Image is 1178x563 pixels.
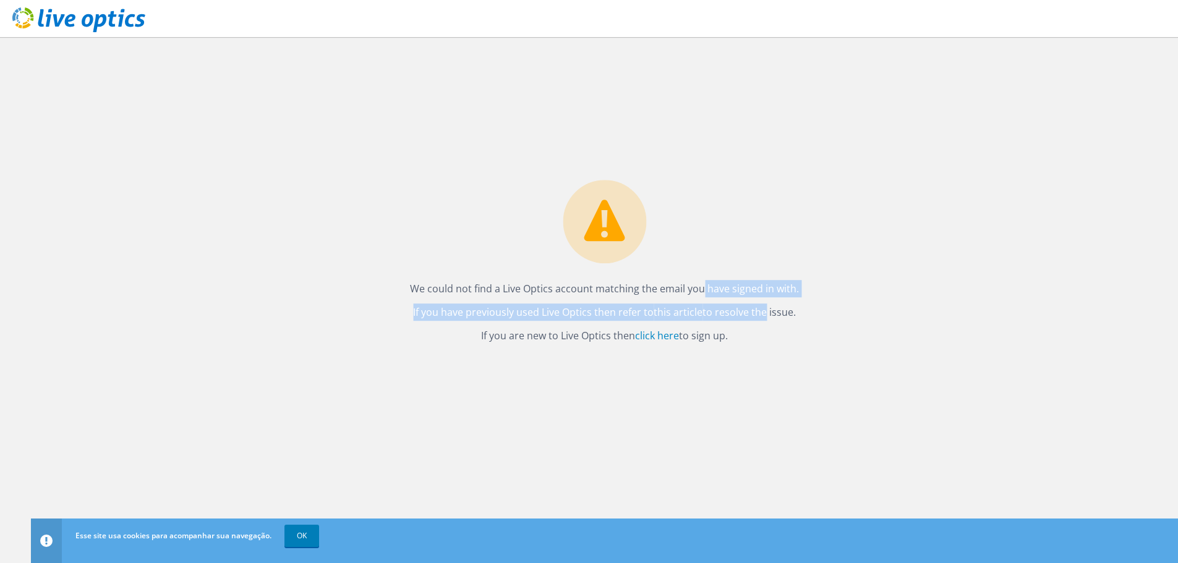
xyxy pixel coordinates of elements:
[284,525,319,547] a: OK
[410,303,799,321] p: If you have previously used Live Optics then refer to to resolve the issue.
[635,329,679,342] a: click here
[654,305,702,319] a: this article
[410,327,799,344] p: If you are new to Live Optics then to sign up.
[410,280,799,297] p: We could not find a Live Optics account matching the email you have signed in with.
[75,530,271,541] span: Esse site usa cookies para acompanhar sua navegação.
